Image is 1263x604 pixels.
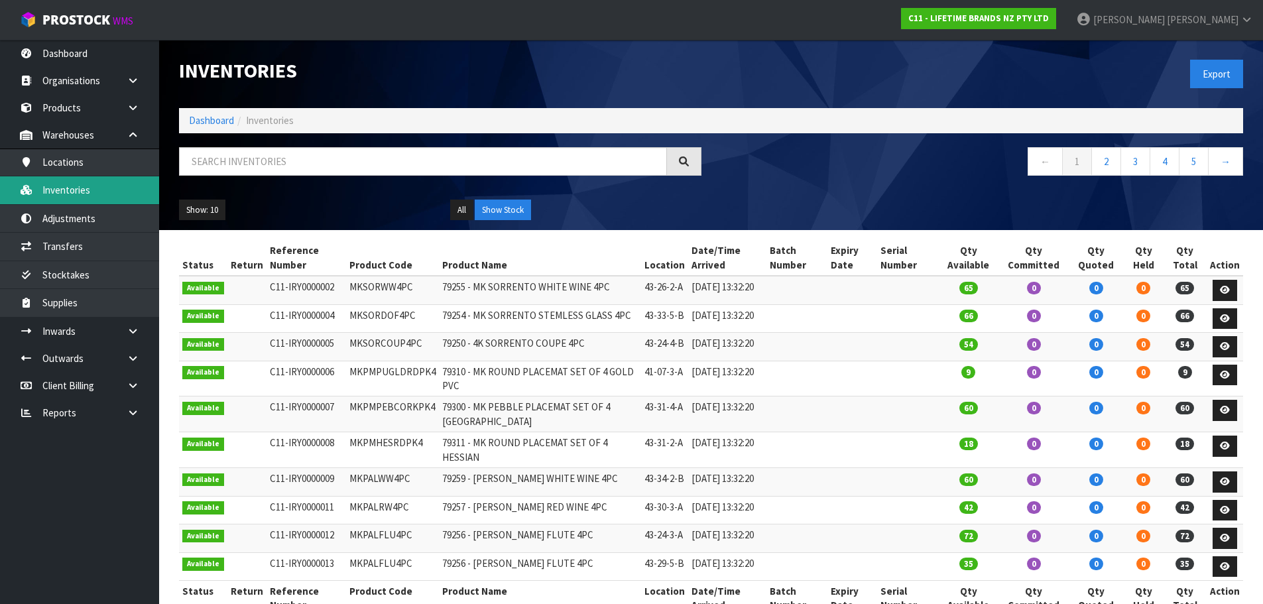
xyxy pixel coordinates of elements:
th: Serial Number [877,240,938,276]
td: MKPALRW4PC [346,496,439,524]
td: 43-30-3-A [641,496,688,524]
span: 35 [959,558,978,570]
small: WMS [113,15,133,27]
span: 0 [1136,501,1150,514]
span: Available [182,473,224,487]
td: C11-IRY0000007 [267,396,346,432]
a: 1 [1062,147,1092,176]
a: 4 [1150,147,1179,176]
a: 2 [1091,147,1121,176]
span: 0 [1089,473,1103,486]
span: 60 [1175,473,1194,486]
button: Export [1190,60,1243,88]
span: 0 [1027,558,1041,570]
td: [DATE] 13:32:20 [688,524,766,553]
td: C11-IRY0000009 [267,468,346,497]
button: Show Stock [475,200,531,221]
span: 0 [1027,338,1041,351]
h1: Inventories [179,60,701,82]
span: 60 [959,402,978,414]
td: MKSORCOUP4PC [346,333,439,361]
span: 35 [1175,558,1194,570]
td: [DATE] 13:32:20 [688,468,766,497]
a: 5 [1179,147,1209,176]
th: Return [227,240,267,276]
nav: Page navigation [721,147,1244,180]
span: 66 [959,310,978,322]
span: 9 [961,366,975,379]
td: MKSORWW4PC [346,276,439,304]
span: 66 [1175,310,1194,322]
td: [DATE] 13:32:20 [688,496,766,524]
td: C11-IRY0000006 [267,361,346,396]
td: C11-IRY0000012 [267,524,346,553]
td: [DATE] 13:32:20 [688,361,766,396]
span: Available [182,338,224,351]
td: MKPALFLU4PC [346,524,439,553]
span: 0 [1136,282,1150,294]
span: 0 [1089,501,1103,514]
span: 72 [959,530,978,542]
span: ProStock [42,11,110,29]
span: 0 [1027,473,1041,486]
td: 79300 - MK PEBBLE PLACEMAT SET OF 4 [GEOGRAPHIC_DATA] [439,396,641,432]
td: 79250 - 4K SORRENTO COUPE 4PC [439,333,641,361]
td: [DATE] 13:32:20 [688,552,766,581]
span: 42 [1175,501,1194,514]
button: All [450,200,473,221]
span: 0 [1027,282,1041,294]
span: 9 [1178,366,1192,379]
td: MKPMPUGLDRDPK4 [346,361,439,396]
span: [PERSON_NAME] [1167,13,1238,26]
th: Product Name [439,240,641,276]
span: 0 [1027,530,1041,542]
td: 79256 - [PERSON_NAME] FLUTE 4PC [439,524,641,553]
span: 0 [1136,310,1150,322]
span: Available [182,282,224,295]
a: C11 - LIFETIME BRANDS NZ PTY LTD [901,8,1056,29]
a: 3 [1120,147,1150,176]
th: Status [179,240,227,276]
span: 60 [1175,402,1194,414]
input: Search inventories [179,147,667,176]
span: 0 [1136,438,1150,450]
button: Show: 10 [179,200,225,221]
strong: C11 - LIFETIME BRANDS NZ PTY LTD [908,13,1049,24]
th: Qty Held [1124,240,1164,276]
span: 18 [1175,438,1194,450]
span: 0 [1089,282,1103,294]
td: MKPMPEBCORKPK4 [346,396,439,432]
td: C11-IRY0000011 [267,496,346,524]
td: 79311 - MK ROUND PLACEMAT SET OF 4 HESSIAN [439,432,641,468]
span: Available [182,501,224,514]
td: C11-IRY0000005 [267,333,346,361]
span: 65 [1175,282,1194,294]
td: 43-24-4-B [641,333,688,361]
td: 41-07-3-A [641,361,688,396]
td: 43-31-2-A [641,432,688,468]
span: Available [182,310,224,323]
td: C11-IRY0000008 [267,432,346,468]
span: Inventories [246,114,294,127]
span: 54 [959,338,978,351]
td: C11-IRY0000013 [267,552,346,581]
a: ← [1028,147,1063,176]
td: MKSORDOF4PC [346,304,439,333]
th: Reference Number [267,240,346,276]
span: 0 [1136,558,1150,570]
th: Qty Quoted [1069,240,1123,276]
span: 54 [1175,338,1194,351]
td: C11-IRY0000002 [267,276,346,304]
span: 0 [1136,530,1150,542]
img: cube-alt.png [20,11,36,28]
td: [DATE] 13:32:20 [688,432,766,468]
th: Batch Number [766,240,827,276]
span: 65 [959,282,978,294]
td: 79254 - MK SORRENTO STEMLESS GLASS 4PC [439,304,641,333]
td: 79255 - MK SORRENTO WHITE WINE 4PC [439,276,641,304]
td: 43-33-5-B [641,304,688,333]
span: 18 [959,438,978,450]
td: 79259 - [PERSON_NAME] WHITE WINE 4PC [439,468,641,497]
td: 79256 - [PERSON_NAME] FLUTE 4PC [439,552,641,581]
span: 0 [1089,530,1103,542]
